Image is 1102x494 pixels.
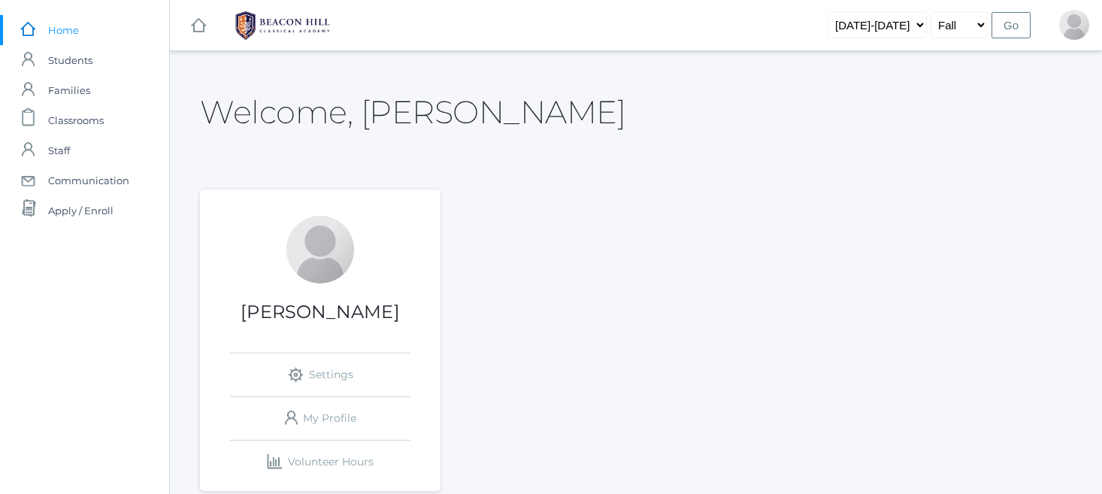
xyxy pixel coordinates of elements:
input: Go [991,12,1031,38]
span: Staff [48,135,70,165]
div: Jaimie Watson [1059,10,1089,40]
span: Classrooms [48,105,104,135]
span: Families [48,75,90,105]
h2: Welcome, [PERSON_NAME] [200,95,625,129]
div: Jaimie Watson [286,216,354,283]
span: Apply / Enroll [48,195,114,226]
h1: [PERSON_NAME] [200,302,440,322]
span: Students [48,45,92,75]
a: Settings [230,353,410,396]
a: Volunteer Hours [230,441,410,483]
img: 1_BHCALogos-05.png [226,7,339,44]
span: Communication [48,165,129,195]
a: My Profile [230,397,410,440]
span: Home [48,15,79,45]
